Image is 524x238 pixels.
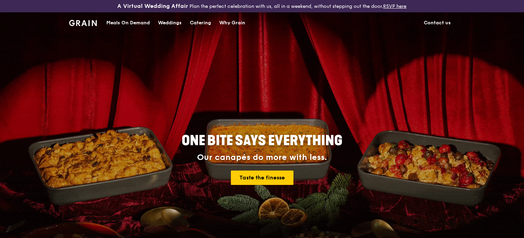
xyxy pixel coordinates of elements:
[69,20,97,26] img: Grain
[231,171,293,185] a: Taste the finesse
[69,12,97,33] a: GrainGrain
[158,13,182,33] div: Weddings
[190,13,211,33] div: Catering
[117,3,188,10] h3: A Virtual Wedding Affair
[87,3,436,10] div: Plan the perfect celebration with us, all in a weekend, without stepping out the door.
[154,13,186,33] a: Weddings
[215,13,249,33] a: Why Grain
[383,3,406,9] a: RSVP here
[420,13,455,33] a: Contact us
[219,13,245,33] div: Why Grain
[186,13,215,33] a: Catering
[106,13,150,33] div: Meals On Demand
[139,153,385,162] div: Our canapés do more with less.
[182,133,342,149] span: ONE BITE SAYS EVERYTHING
